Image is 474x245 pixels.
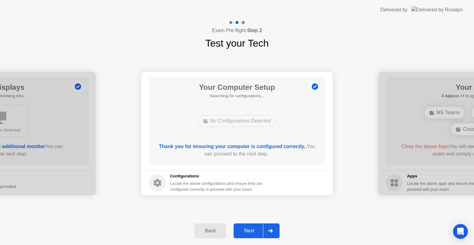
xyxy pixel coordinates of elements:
h5: Configurations [170,173,264,179]
div: No Configurations Detected [198,115,276,127]
button: Next [234,223,280,238]
b: Step 2 [247,28,262,33]
h1: Your Computer Setup [199,82,275,93]
div: Back [196,228,224,234]
img: Delivered by Rosalyn [411,6,463,13]
div: Delivered by [380,6,408,14]
button: Back [194,223,226,238]
b: Thank you for ensuring your computer is configured correctly.. [159,144,307,149]
h1: Test your Tech [205,36,269,51]
div: Next [235,228,263,234]
div: Locate the above configurations and ensure they are configured correctly to proceed with your exam. [170,181,264,192]
div: You can proceed to the next step.. [158,143,317,158]
h5: Searching for configurations... [199,93,275,99]
h4: Exam Pre-flight: [212,27,262,34]
div: Open Intercom Messenger [453,224,468,239]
